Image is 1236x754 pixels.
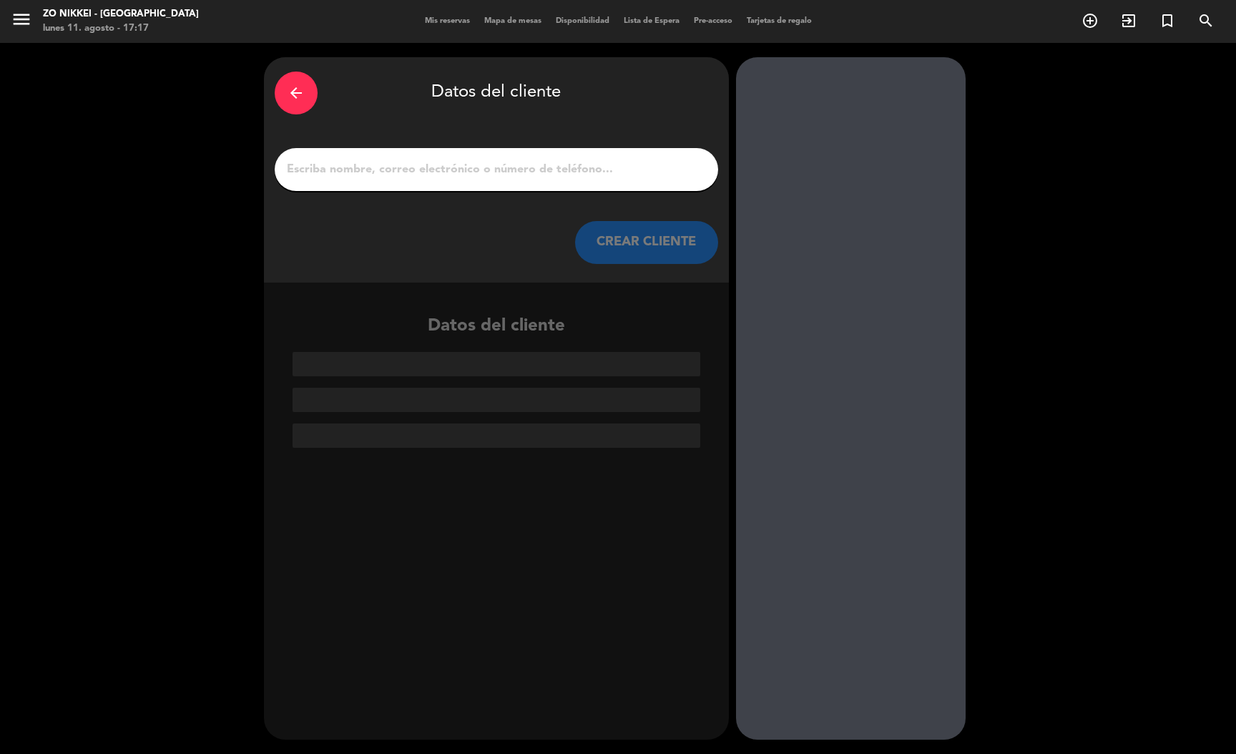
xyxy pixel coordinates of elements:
[11,9,32,35] button: menu
[1197,12,1215,29] i: search
[549,17,617,25] span: Disponibilidad
[740,17,819,25] span: Tarjetas de regalo
[275,68,718,118] div: Datos del cliente
[575,221,718,264] button: CREAR CLIENTE
[687,17,740,25] span: Pre-acceso
[1120,12,1137,29] i: exit_to_app
[11,9,32,30] i: menu
[1081,12,1099,29] i: add_circle_outline
[43,21,199,36] div: lunes 11. agosto - 17:17
[477,17,549,25] span: Mapa de mesas
[617,17,687,25] span: Lista de Espera
[418,17,477,25] span: Mis reservas
[264,313,729,448] div: Datos del cliente
[288,84,305,102] i: arrow_back
[1159,12,1176,29] i: turned_in_not
[285,160,707,180] input: Escriba nombre, correo electrónico o número de teléfono...
[43,7,199,21] div: Zo Nikkei - [GEOGRAPHIC_DATA]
